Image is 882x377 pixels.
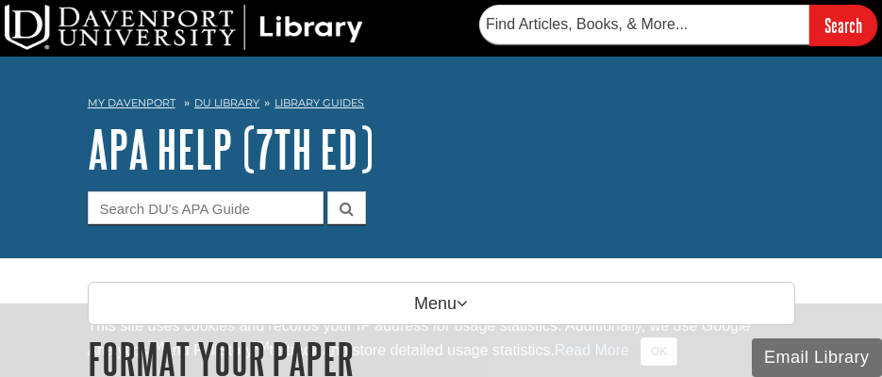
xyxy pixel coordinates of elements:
input: Find Articles, Books, & More... [479,5,809,44]
a: My Davenport [88,95,175,111]
input: Search DU's APA Guide [88,191,324,224]
nav: breadcrumb [88,90,795,121]
button: Email Library [752,338,882,377]
a: Library Guides [275,96,364,109]
input: Search [809,5,877,45]
p: Menu [88,282,795,325]
form: Searches DU Library's articles, books, and more [479,5,877,45]
img: DU Library [5,5,363,50]
a: APA Help (7th Ed) [88,120,374,178]
a: DU Library [194,96,259,109]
